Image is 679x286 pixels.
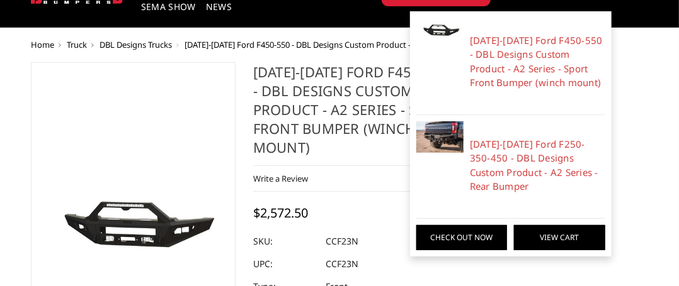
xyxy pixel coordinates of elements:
a: News [206,3,232,27]
span: [DATE]-[DATE] Ford F450-550 - DBL Designs Custom Product - A2 Series - Sport Front Bumper (winch ... [185,39,585,50]
a: Check out now [416,225,507,250]
iframe: Chat Widget [616,226,679,286]
span: $1,871.25 [470,197,505,209]
h1: [DATE]-[DATE] Ford F450-550 - DBL Designs Custom Product - A2 Series - Sport Front Bumper (winch ... [253,62,458,166]
a: SEMA Show [141,3,196,27]
dt: SKU: [253,230,316,253]
span: $2,778.75 [470,93,505,106]
img: 2023-2025 Ford F250-350-450 - DBL Designs Custom Product - A2 Series - Rear Bumper [416,121,464,153]
dd: CCF23N [326,230,358,253]
a: Home [31,39,54,50]
a: [DATE]-[DATE] Ford F450-550 - DBL Designs Custom Product - A2 Series - Sport Front Bumper (winch ... [470,33,605,90]
a: DBL Designs Trucks [100,39,172,50]
span: $2,572.50 [253,204,308,221]
a: Truck [67,39,87,50]
dd: CCF23N [326,253,358,275]
span: BODYGUARD [470,19,519,31]
a: [DATE]-[DATE] Ford F250-350-450 - DBL Designs Custom Product - A2 Series - Rear Bumper [470,137,605,194]
span: BODYGUARD [470,123,519,135]
a: View Cart [514,225,605,250]
img: 2023-2025 Ford F450-550 - DBL Designs Custom Product - A2 Series - Sport Front Bumper (winch mount) [416,18,464,40]
a: Write a Review [253,173,308,184]
dt: UPC: [253,253,316,275]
